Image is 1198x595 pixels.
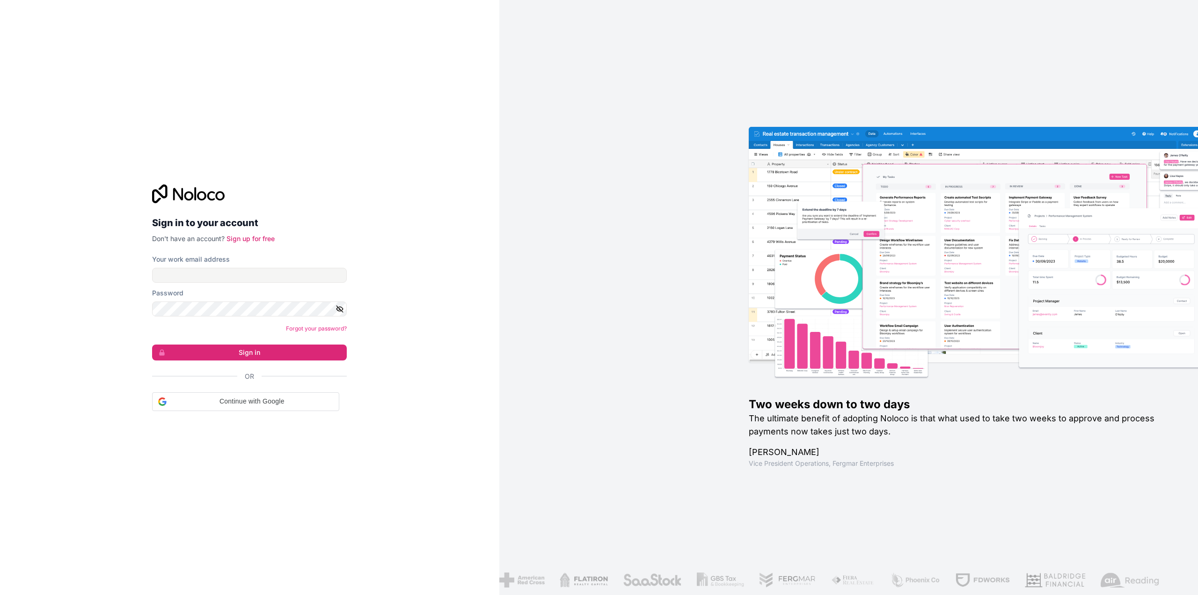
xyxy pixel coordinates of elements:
button: Sign in [152,345,347,360]
h2: Sign in to your account [152,214,347,231]
label: Password [152,288,183,298]
span: Or [245,372,254,381]
img: /assets/american-red-cross-BAupjrZR.png [497,573,542,588]
input: Email address [152,268,347,283]
a: Forgot your password? [286,325,347,332]
label: Your work email address [152,255,230,264]
span: Continue with Google [170,397,333,406]
input: Password [152,301,347,316]
img: /assets/gbstax-C-GtDUiK.png [695,573,743,588]
h1: [PERSON_NAME] [749,446,1168,459]
img: /assets/phoenix-BREaitsQ.png [888,573,939,588]
img: /assets/fdworks-Bi04fVtw.png [953,573,1008,588]
img: /assets/fiera-fwj2N5v4.png [829,573,873,588]
img: /assets/baldridge-DxmPIwAm.png [1023,573,1084,588]
img: /assets/airreading-FwAmRzSr.png [1099,573,1158,588]
img: /assets/fergmar-CudnrXN5.png [757,573,814,588]
h1: Vice President Operations , Fergmar Enterprises [749,459,1168,468]
img: /assets/flatiron-C8eUkumj.png [558,573,606,588]
h1: Two weeks down to two days [749,397,1168,412]
div: Continue with Google [152,392,339,411]
a: Sign up for free [226,235,275,242]
span: Don't have an account? [152,235,225,242]
img: /assets/saastock-C6Zbiodz.png [621,573,680,588]
h2: The ultimate benefit of adopting Noloco is that what used to take two weeks to approve and proces... [749,412,1168,438]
